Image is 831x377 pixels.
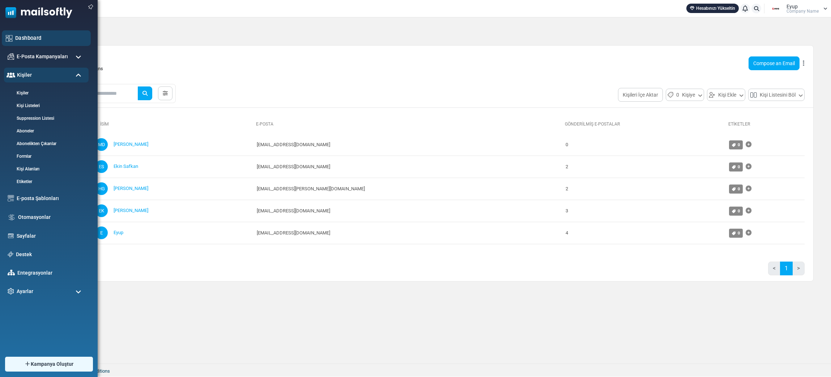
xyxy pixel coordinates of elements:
a: Kişi Listeleri [4,102,87,109]
span: Kampanya Oluştur [31,360,73,368]
a: [PERSON_NAME] [114,208,148,213]
a: Dashboard [15,34,87,42]
a: [PERSON_NAME] [114,186,148,191]
span: MD [95,138,108,151]
a: İsim [94,122,109,127]
td: 0 [562,134,725,156]
a: Gönderilmiş E-Postalar [565,122,620,127]
button: Kişileri İçe Aktar [618,88,663,102]
span: Eyup [787,4,798,9]
span: 0 [738,186,740,191]
a: 0 [729,185,743,194]
img: support-icon.svg [8,251,13,257]
a: User Logo Eyup Company Name [767,3,827,14]
a: E-Posta [256,122,273,127]
a: Destek [16,251,85,258]
span: HG [95,182,108,195]
a: Suppression Listesi [4,115,87,122]
footer: 2025 [24,364,831,377]
td: [EMAIL_ADDRESS][DOMAIN_NAME] [253,156,562,178]
a: [PERSON_NAME] [114,141,148,147]
a: Otomasyonlar [18,213,85,221]
span: 0 [738,230,740,236]
a: Sayfalar [17,232,85,240]
span: 0 [738,164,740,169]
button: Kişi Listesini Böl [748,89,805,101]
a: 0 [729,229,743,238]
a: Etiketler [728,122,750,127]
span: E [95,226,108,239]
td: [EMAIL_ADDRESS][PERSON_NAME][DOMAIN_NAME] [253,178,562,200]
a: 1 [780,262,793,275]
a: 0 [729,207,743,216]
span: 0 [738,208,740,213]
a: Formlar [4,153,87,160]
img: workflow.svg [8,213,16,221]
a: Eyup [114,230,123,235]
a: Entegrasyonlar [17,269,85,277]
span: Kişiler [17,71,32,79]
td: 4 [562,222,725,244]
span: E-Posta Kampanyaları [17,53,68,60]
nav: Page [768,262,805,281]
td: [EMAIL_ADDRESS][DOMAIN_NAME] [253,134,562,156]
td: 2 [562,156,725,178]
a: Kişiler [4,90,87,96]
td: 3 [562,200,725,222]
img: campaigns-icon.png [8,53,14,60]
a: Hesabınızı Yükseltin [686,4,739,13]
a: Ekin Safkan [114,164,138,169]
img: contacts-icon-active.svg [7,72,15,77]
a: E-posta Şablonları [17,195,85,202]
a: Kişi Alanları [4,166,87,172]
td: [EMAIL_ADDRESS][DOMAIN_NAME] [253,222,562,244]
button: 0Kişiye [666,89,704,101]
button: Kişi Ekle [707,89,745,101]
span: Ayarlar [17,288,33,295]
a: Compose an Email [749,56,800,70]
img: landing_pages.svg [8,233,14,239]
img: settings-icon.svg [8,288,14,295]
td: [EMAIL_ADDRESS][DOMAIN_NAME] [253,200,562,222]
a: 0 [729,140,743,149]
span: 0 [676,90,679,99]
img: email-templates-icon.svg [8,195,14,202]
td: 2 [562,178,725,200]
span: ES [95,160,108,173]
a: Etiketler [4,178,87,185]
a: Aboneler [4,128,87,134]
span: EK [95,204,108,217]
span: 0 [738,142,740,147]
a: 0 [729,162,743,171]
a: Abonelikten Çıkanlar [4,140,87,147]
img: dashboard-icon.svg [6,35,13,42]
img: User Logo [767,3,785,14]
span: Company Name [787,9,819,13]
